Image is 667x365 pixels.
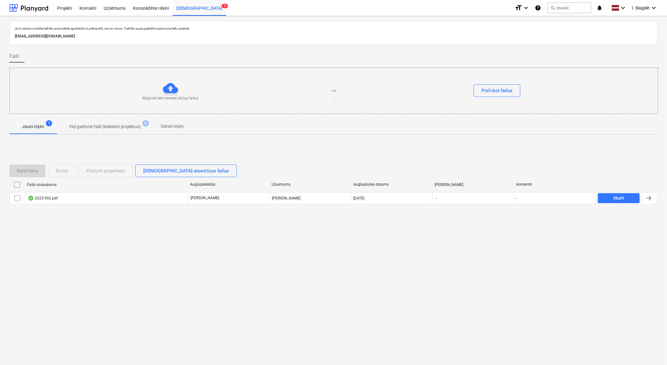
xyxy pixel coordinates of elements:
div: Skatīt [614,195,624,202]
div: Uzņēmums [272,182,348,187]
button: Skatīt [598,193,640,203]
p: Uz šo adresi nosūtītie faili tiks automātiski apstrādāti un pārbaudīti, vai nav vīrusu. Faili tik... [15,26,652,31]
button: [DEMOGRAPHIC_DATA] atsevišķus failus [135,165,237,177]
div: Augšuplādes datums [353,182,430,187]
div: Augšupielādēja [190,182,267,187]
p: Visi gaidošie faili (ieskaitot projektus) [69,123,140,130]
i: keyboard_arrow_down [522,4,530,12]
p: Mēģiniet šeit nomest dažus failus [143,96,198,101]
i: keyboard_arrow_down [619,4,627,12]
div: 2025-592.pdf [28,196,58,201]
span: Faili [9,53,19,60]
span: 8 [143,120,149,126]
span: - [435,195,437,201]
p: [PERSON_NAME] [191,195,219,201]
span: 1 [46,120,52,126]
p: Jauni rēķini [22,123,44,130]
span: I. Siugale [632,5,649,10]
div: [PERSON_NAME] [269,193,350,203]
button: Pārlūkot failus [474,84,520,97]
iframe: Chat Widget [636,335,667,365]
div: Pārlūkot failus [481,87,512,95]
i: Zināšanu pamats [535,4,541,12]
div: OCR pabeigts [28,196,34,201]
div: [PERSON_NAME] [435,182,512,187]
p: [EMAIL_ADDRESS][DOMAIN_NAME] [15,33,652,40]
span: 9 [222,4,228,8]
div: Faila nosaukums [27,182,185,187]
div: [DEMOGRAPHIC_DATA] atsevišķus failus [143,167,229,175]
p: Dzēsti rēķini [161,123,183,130]
span: search [550,5,555,10]
div: [DATE] [354,196,365,200]
i: format_size [515,4,522,12]
i: keyboard_arrow_down [650,4,658,12]
button: Meklēt [547,3,591,13]
div: Mēģiniet šeit nomest dažus failusvaiPārlūkot failus [9,68,658,114]
p: vai [332,88,336,93]
div: - [517,196,518,200]
i: notifications [596,4,603,12]
div: komentēt [516,182,593,187]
